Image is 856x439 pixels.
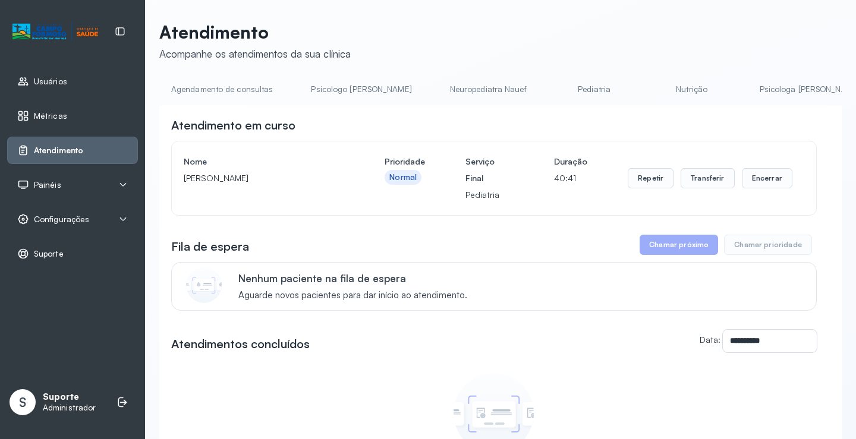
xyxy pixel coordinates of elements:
button: Encerrar [742,168,792,188]
div: Acompanhe os atendimentos da sua clínica [159,48,351,60]
label: Data: [700,334,720,345]
span: Configurações [34,214,89,225]
p: Nenhum paciente na fila de espera [238,272,467,285]
span: Aguarde novos pacientes para dar início ao atendimento. [238,290,467,301]
p: Suporte [43,391,96,403]
h3: Atendimento em curso [171,117,295,134]
a: Agendamento de consultas [159,80,285,99]
img: Logotipo do estabelecimento [12,22,98,42]
a: Nutrição [650,80,734,99]
h4: Serviço Final [465,153,514,187]
h3: Fila de espera [171,238,249,255]
h3: Atendimentos concluídos [171,336,310,352]
a: Métricas [17,110,128,122]
p: [PERSON_NAME] [184,170,344,187]
button: Chamar prioridade [724,235,812,255]
a: Atendimento [17,144,128,156]
p: Administrador [43,403,96,413]
a: Pediatria [553,80,636,99]
button: Repetir [628,168,674,188]
p: Atendimento [159,21,351,43]
a: Usuários [17,75,128,87]
img: Imagem de CalloutCard [186,267,222,303]
a: Psicologo [PERSON_NAME] [299,80,423,99]
h4: Nome [184,153,344,170]
button: Chamar próximo [640,235,718,255]
p: 40:41 [554,170,587,187]
a: Neuropediatra Nauef [438,80,539,99]
h4: Duração [554,153,587,170]
h4: Prioridade [385,153,425,170]
span: Painéis [34,180,61,190]
span: Usuários [34,77,67,87]
span: Atendimento [34,146,83,156]
button: Transferir [681,168,735,188]
span: Suporte [34,249,64,259]
p: Pediatria [465,187,514,203]
div: Normal [389,172,417,182]
span: Métricas [34,111,67,121]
